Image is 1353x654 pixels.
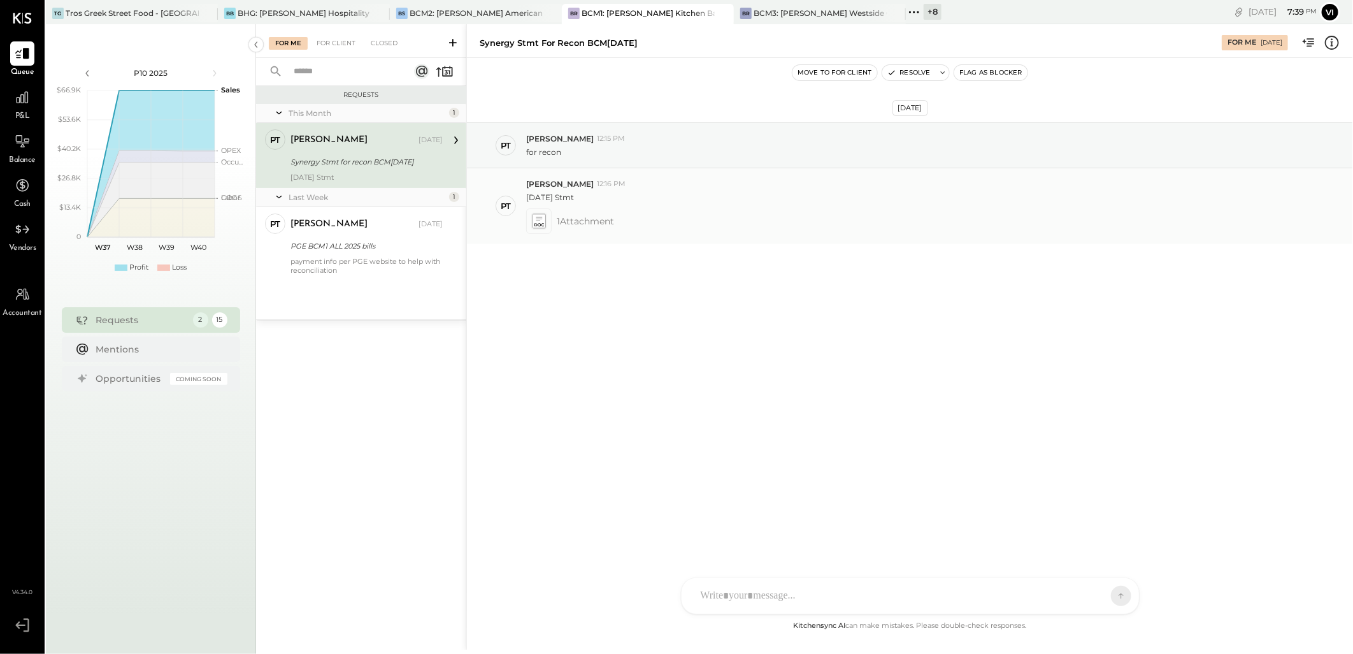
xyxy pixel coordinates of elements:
[449,192,459,202] div: 1
[1228,38,1256,48] div: For Me
[1249,6,1317,18] div: [DATE]
[1,282,44,319] a: Accountant
[882,65,936,80] button: Resolve
[526,133,594,144] span: [PERSON_NAME]
[270,218,280,230] div: PT
[1,173,44,210] a: Cash
[221,146,241,155] text: OPEX
[270,134,280,146] div: PT
[221,85,240,94] text: Sales
[1,41,44,78] a: Queue
[597,179,626,189] span: 12:16 PM
[129,263,148,273] div: Profit
[364,37,404,50] div: Closed
[1,217,44,254] a: Vendors
[95,243,111,252] text: W37
[480,37,638,49] div: Synergy Stmt for recon BCM[DATE]
[15,111,30,122] span: P&L
[526,147,561,157] p: for recon
[568,8,580,19] div: BR
[269,37,308,50] div: For Me
[290,134,368,147] div: [PERSON_NAME]
[190,243,206,252] text: W40
[221,157,243,166] text: Occu...
[557,208,614,234] span: 1 Attachment
[310,37,362,50] div: For Client
[290,156,439,168] div: Synergy Stmt for recon BCM[DATE]
[1320,2,1340,22] button: Vi
[924,4,941,20] div: + 8
[57,144,81,153] text: $40.2K
[597,134,625,144] span: 12:15 PM
[740,8,752,19] div: BR
[170,373,227,385] div: Coming Soon
[582,8,715,18] div: BCM1: [PERSON_NAME] Kitchen Bar Market
[262,91,460,99] div: Requests
[172,263,187,273] div: Loss
[526,192,574,203] p: [DATE] Stmt
[1,129,44,166] a: Balance
[221,193,240,202] text: Labor
[419,219,443,229] div: [DATE]
[58,115,81,124] text: $53.6K
[57,173,81,182] text: $26.8K
[892,100,928,116] div: [DATE]
[526,178,594,189] span: [PERSON_NAME]
[954,65,1027,80] button: Flag as Blocker
[754,8,887,18] div: BCM3: [PERSON_NAME] Westside Grill
[9,243,36,254] span: Vendors
[396,8,408,19] div: BS
[224,8,236,19] div: BB
[66,8,199,18] div: Tros Greek Street Food - [GEOGRAPHIC_DATA]
[289,108,446,119] div: This Month
[1,85,44,122] a: P&L
[1233,5,1245,18] div: copy link
[501,140,511,152] div: PT
[14,199,31,210] span: Cash
[290,218,368,231] div: [PERSON_NAME]
[96,372,164,385] div: Opportunities
[96,314,187,326] div: Requests
[3,308,42,319] span: Accountant
[193,312,208,328] div: 2
[410,8,543,18] div: BCM2: [PERSON_NAME] American Cooking
[11,67,34,78] span: Queue
[96,343,221,356] div: Mentions
[238,8,371,18] div: BHG: [PERSON_NAME] Hospitality Group, LLC
[501,200,511,212] div: PT
[449,108,459,118] div: 1
[59,203,81,212] text: $13.4K
[290,173,443,182] div: [DATE] Stmt
[159,243,175,252] text: W39
[419,135,443,145] div: [DATE]
[9,155,36,166] span: Balance
[76,232,81,241] text: 0
[1261,38,1282,47] div: [DATE]
[212,312,227,328] div: 15
[97,68,205,78] div: P10 2025
[290,240,439,252] div: PGE BCM1 ALL 2025 bills
[52,8,64,19] div: TG
[290,257,443,275] div: payment info per PGE website to help with reconciliation
[792,65,877,80] button: Move to for client
[57,85,81,94] text: $66.9K
[127,243,143,252] text: W38
[289,192,446,203] div: Last Week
